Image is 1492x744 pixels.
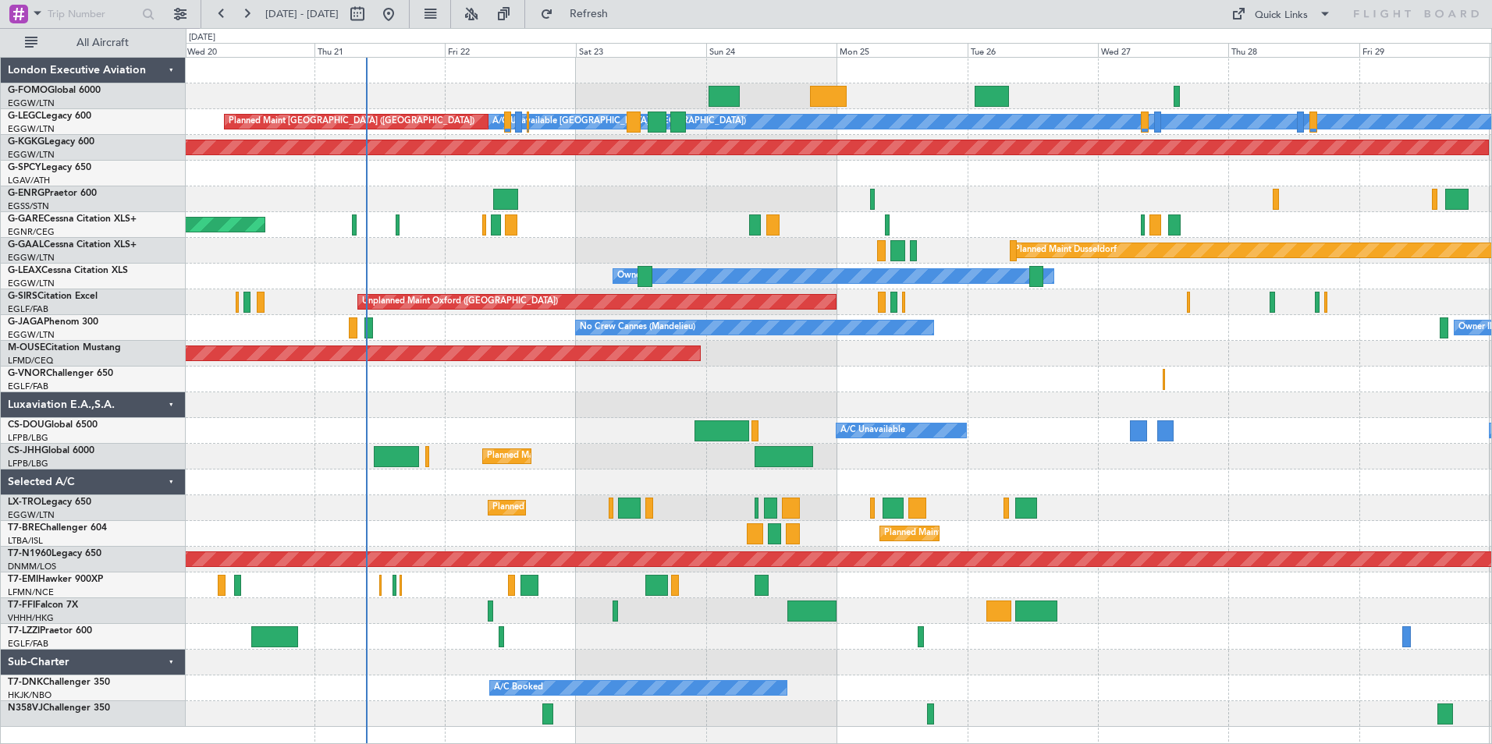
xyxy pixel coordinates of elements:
div: Thu 21 [314,43,445,57]
a: EGGW/LTN [8,278,55,289]
button: Refresh [533,2,627,27]
a: G-LEGCLegacy 600 [8,112,91,121]
span: G-LEGC [8,112,41,121]
span: G-SIRS [8,292,37,301]
div: Sun 24 [706,43,837,57]
span: T7-BRE [8,523,40,533]
div: Planned Maint [GEOGRAPHIC_DATA] ([GEOGRAPHIC_DATA]) [884,522,1130,545]
span: T7-DNK [8,678,43,687]
a: G-SPCYLegacy 650 [8,163,91,172]
div: [DATE] [189,31,215,44]
input: Trip Number [48,2,137,26]
a: G-LEAXCessna Citation XLS [8,266,128,275]
div: Wed 20 [184,43,314,57]
a: G-SIRSCitation Excel [8,292,98,301]
div: Owner [617,264,644,288]
span: All Aircraft [41,37,165,48]
a: G-FOMOGlobal 6000 [8,86,101,95]
span: T7-FFI [8,601,35,610]
span: G-VNOR [8,369,46,378]
span: T7-EMI [8,575,38,584]
a: N358VJChallenger 350 [8,703,110,713]
a: T7-LZZIPraetor 600 [8,626,92,636]
a: HKJK/NBO [8,689,52,701]
a: EGLF/FAB [8,303,48,315]
div: A/C Unavailable [840,419,905,442]
div: Wed 27 [1098,43,1228,57]
a: T7-DNKChallenger 350 [8,678,110,687]
button: All Aircraft [17,30,169,55]
span: [DATE] - [DATE] [265,7,339,21]
a: VHHH/HKG [8,612,54,624]
div: Planned Maint [GEOGRAPHIC_DATA] ([GEOGRAPHIC_DATA]) [229,110,474,133]
span: G-GARE [8,214,44,224]
a: CS-JHHGlobal 6000 [8,446,94,455]
div: No Crew Cannes (Mandelieu) [580,316,695,339]
a: EGLF/FAB [8,638,48,650]
a: CS-DOUGlobal 6500 [8,420,98,430]
a: G-VNORChallenger 650 [8,369,113,378]
span: G-GAAL [8,240,44,250]
span: LX-TRO [8,498,41,507]
span: G-ENRG [8,189,44,198]
div: Quick Links [1255,8,1308,23]
a: EGNR/CEG [8,226,55,238]
a: DNMM/LOS [8,561,56,572]
div: Planned Maint [GEOGRAPHIC_DATA] ([GEOGRAPHIC_DATA]) [487,445,733,468]
a: LFPB/LBG [8,432,48,444]
span: G-KGKG [8,137,44,147]
span: G-LEAX [8,266,41,275]
a: LGAV/ATH [8,175,50,186]
span: G-SPCY [8,163,41,172]
span: G-FOMO [8,86,48,95]
a: G-KGKGLegacy 600 [8,137,94,147]
a: T7-FFIFalcon 7X [8,601,78,610]
a: LFMN/NCE [8,586,54,598]
span: M-OUSE [8,343,45,353]
div: Unplanned Maint Oxford ([GEOGRAPHIC_DATA]) [362,290,558,314]
div: Mon 25 [837,43,967,57]
div: Fri 22 [445,43,575,57]
div: A/C Booked [494,676,543,700]
a: EGGW/LTN [8,329,55,341]
span: T7-N1960 [8,549,52,558]
a: T7-N1960Legacy 650 [8,549,101,558]
a: G-GARECessna Citation XLS+ [8,214,137,224]
a: G-GAALCessna Citation XLS+ [8,240,137,250]
div: Thu 28 [1228,43,1359,57]
a: LTBA/ISL [8,535,43,547]
div: Fri 29 [1359,43,1490,57]
a: LFPB/LBG [8,458,48,469]
div: Sat 23 [576,43,706,57]
a: EGGW/LTN [8,252,55,264]
div: A/C Unavailable [GEOGRAPHIC_DATA] ([GEOGRAPHIC_DATA]) [492,110,746,133]
a: EGGW/LTN [8,123,55,135]
div: Tue 26 [968,43,1098,57]
a: LFMD/CEQ [8,355,53,367]
button: Quick Links [1224,2,1339,27]
a: EGLF/FAB [8,381,48,392]
a: G-ENRGPraetor 600 [8,189,97,198]
div: Planned Maint [GEOGRAPHIC_DATA] ([GEOGRAPHIC_DATA]) [492,496,738,519]
span: T7-LZZI [8,626,40,636]
a: T7-BREChallenger 604 [8,523,107,533]
span: Refresh [556,9,622,19]
span: CS-JHH [8,446,41,455]
a: EGSS/STN [8,200,49,212]
span: G-JAGA [8,317,44,327]
a: G-JAGAPhenom 300 [8,317,98,327]
a: EGGW/LTN [8,509,55,521]
div: Planned Maint Dusseldorf [1014,239,1117,262]
a: EGGW/LTN [8,97,55,109]
span: N358VJ [8,703,43,713]
a: T7-EMIHawker 900XP [8,575,103,584]
a: EGGW/LTN [8,149,55,161]
a: LX-TROLegacy 650 [8,498,91,507]
a: M-OUSECitation Mustang [8,343,121,353]
span: CS-DOU [8,420,44,430]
